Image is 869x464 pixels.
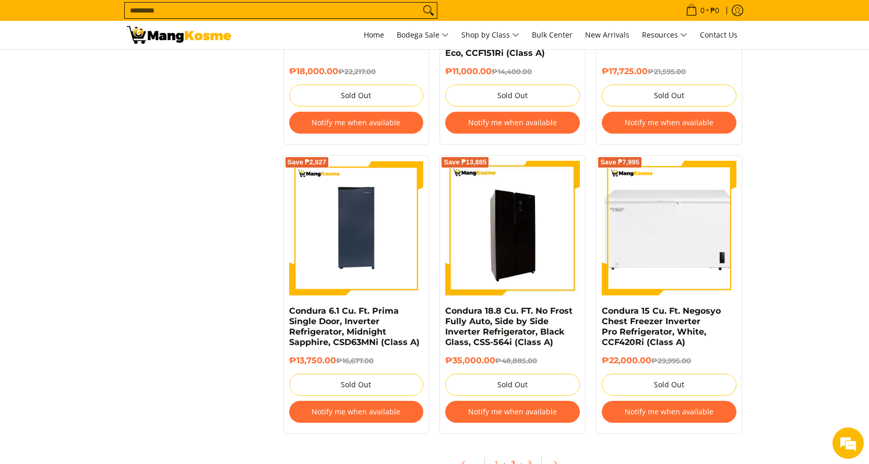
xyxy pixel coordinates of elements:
span: Resources [642,29,687,42]
button: Sold Out [602,374,736,396]
del: ₱21,595.00 [648,67,686,76]
img: condura-6.3-cubic-feet-prima-single-door-inverter-refrigerator-full-view-mang-kosme [289,162,424,294]
button: Sold Out [445,374,580,396]
a: Resources [637,21,693,49]
del: ₱14,400.00 [492,67,532,76]
span: Home [364,30,384,40]
span: Save ₱13,885 [444,159,486,165]
img: Bodega Sale Refrigerator l Mang Kosme: Home Appliances Warehouse Sale | Page 2 [127,26,231,44]
a: New Arrivals [580,21,635,49]
span: New Arrivals [585,30,629,40]
button: Sold Out [289,374,424,396]
button: Notify me when available [602,112,736,134]
h6: ₱18,000.00 [289,66,424,77]
em: Submit [153,322,189,336]
button: Notify me when available [289,112,424,134]
span: 0 [699,7,706,14]
button: Sold Out [445,85,580,106]
span: Bulk Center [532,30,573,40]
a: Bulk Center [527,21,578,49]
h6: ₱17,725.00 [602,66,736,77]
button: Search [420,3,437,18]
div: Minimize live chat window [171,5,196,30]
a: Shop by Class [456,21,525,49]
button: Sold Out [602,85,736,106]
a: Bodega Sale [391,21,454,49]
del: ₱16,677.00 [336,356,374,365]
span: Contact Us [700,30,737,40]
div: Leave a message [54,58,175,72]
span: Bodega Sale [397,29,449,42]
del: ₱48,885.00 [495,356,537,365]
span: Save ₱2,927 [288,159,327,165]
a: Home [359,21,389,49]
a: Contact Us [695,21,743,49]
span: ₱0 [709,7,721,14]
del: ₱22,217.00 [338,67,376,76]
a: Condura 18.8 Cu. FT. No Frost Fully Auto, Side by Side Inverter Refrigerator, Black Glass, CSS-56... [445,306,573,347]
button: Notify me when available [445,112,580,134]
nav: Main Menu [242,21,743,49]
h6: ₱13,750.00 [289,355,424,366]
del: ₱29,995.00 [651,356,691,365]
span: • [683,5,722,16]
h6: ₱22,000.00 [602,355,736,366]
span: We are offline. Please leave us a message. [22,132,182,237]
a: Condura 6.1 Cu. Ft. Prima Single Door, Inverter Refrigerator, Midnight Sapphire, CSD63MNi (Class A) [289,306,420,347]
img: Condura 18.8 Cu. FT. No Frost Fully Auto, Side by Side Inverter Refrigerator, Black Glass, CSS-56... [445,161,580,295]
a: Condura 15 Cu. Ft. Negosyo Chest Freezer Inverter Pro Refrigerator, White, CCF420Ri (Class A) [602,306,721,347]
span: Save ₱7,995 [600,159,639,165]
button: Notify me when available [289,401,424,423]
button: Notify me when available [602,401,736,423]
span: Shop by Class [461,29,519,42]
button: Sold Out [289,85,424,106]
h6: ₱11,000.00 [445,66,580,77]
img: Condura 15 Cu. Ft. Negosyo Chest Freezer Inverter Pro Refrigerator, White, CCF420Ri (Class A) [602,184,736,272]
textarea: Type your message and click 'Submit' [5,285,199,322]
h6: ₱35,000.00 [445,355,580,366]
button: Notify me when available [445,401,580,423]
